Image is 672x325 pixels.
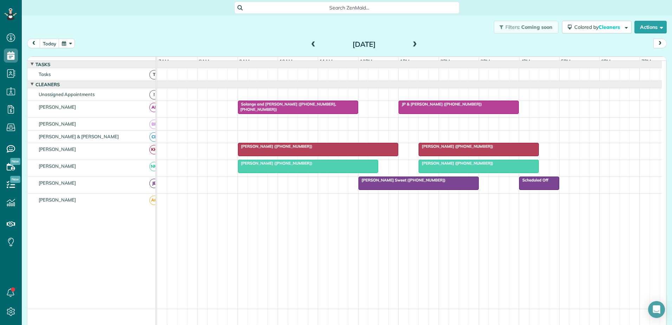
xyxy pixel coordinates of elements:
span: [PERSON_NAME] [37,163,78,169]
span: T [149,70,159,79]
span: [PERSON_NAME] ([PHONE_NUMBER]) [238,161,313,166]
span: BR [149,120,159,129]
span: [PERSON_NAME] ([PHONE_NUMBER]) [418,161,493,166]
span: Solange and [PERSON_NAME] ([PHONE_NUMBER], [PHONE_NUMBER]) [238,102,336,111]
span: 11am [318,58,334,64]
span: 1pm [399,58,411,64]
span: [PERSON_NAME] ([PHONE_NUMBER]) [238,144,313,149]
span: 7pm [640,58,652,64]
span: 8am [198,58,211,64]
span: ! [149,90,159,100]
span: Colored by [574,24,622,30]
span: AF [149,103,159,112]
span: 4pm [519,58,532,64]
span: [PERSON_NAME] & [PERSON_NAME] [37,134,120,139]
span: Cleaners [599,24,621,30]
span: Tasks [37,71,52,77]
span: [PERSON_NAME] [37,121,78,127]
span: 6pm [600,58,612,64]
span: Filters: [505,24,520,30]
span: 5pm [560,58,572,64]
button: Colored byCleaners [562,21,632,33]
button: next [653,39,667,48]
span: JP & [PERSON_NAME] ([PHONE_NUMBER]) [398,102,482,107]
span: CB [149,132,159,142]
span: 10am [278,58,294,64]
span: [PERSON_NAME] [37,180,78,186]
span: [PERSON_NAME] [37,146,78,152]
h2: [DATE] [320,40,408,48]
span: 7am [157,58,170,64]
span: New [10,158,20,165]
span: 9am [238,58,251,64]
div: Open Intercom Messenger [648,301,665,318]
button: Actions [634,21,667,33]
span: Coming soon [521,24,553,30]
span: AG [149,196,159,205]
span: NM [149,162,159,171]
span: 3pm [479,58,491,64]
span: JB [149,179,159,188]
span: [PERSON_NAME] [37,104,78,110]
span: Tasks [34,62,52,67]
span: [PERSON_NAME] Sweet ([PHONE_NUMBER]) [358,178,446,183]
span: Scheduled Off [519,178,549,183]
span: 2pm [439,58,451,64]
span: [PERSON_NAME] [37,197,78,203]
span: 12pm [358,58,374,64]
span: Cleaners [34,82,61,87]
span: KH [149,145,159,154]
span: [PERSON_NAME] ([PHONE_NUMBER]) [418,144,493,149]
span: Unassigned Appointments [37,91,96,97]
span: New [10,176,20,183]
button: prev [27,39,40,48]
button: today [40,39,59,48]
